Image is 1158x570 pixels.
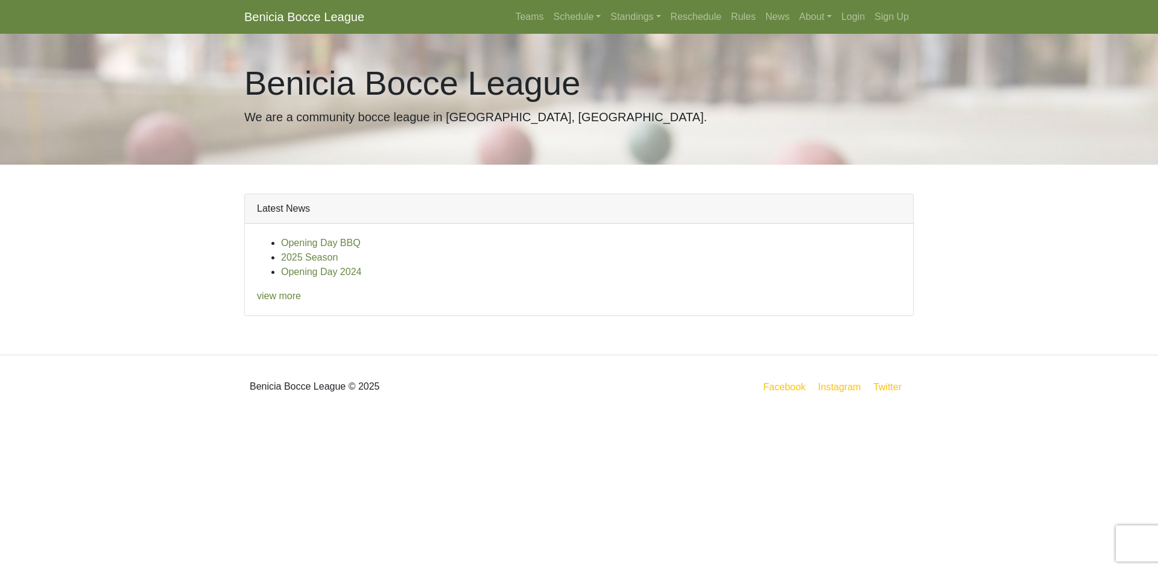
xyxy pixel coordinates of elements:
[281,252,338,262] a: 2025 Season
[281,267,361,277] a: Opening Day 2024
[235,365,579,408] div: Benicia Bocce League © 2025
[837,5,870,29] a: Login
[510,5,548,29] a: Teams
[606,5,665,29] a: Standings
[257,291,301,301] a: view more
[549,5,606,29] a: Schedule
[794,5,837,29] a: About
[245,194,913,224] div: Latest News
[815,379,863,394] a: Instagram
[281,238,361,248] a: Opening Day BBQ
[244,108,914,126] p: We are a community bocce league in [GEOGRAPHIC_DATA], [GEOGRAPHIC_DATA].
[761,379,808,394] a: Facebook
[761,5,794,29] a: News
[870,5,914,29] a: Sign Up
[244,5,364,29] a: Benicia Bocce League
[871,379,911,394] a: Twitter
[244,63,914,103] h1: Benicia Bocce League
[726,5,761,29] a: Rules
[666,5,727,29] a: Reschedule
